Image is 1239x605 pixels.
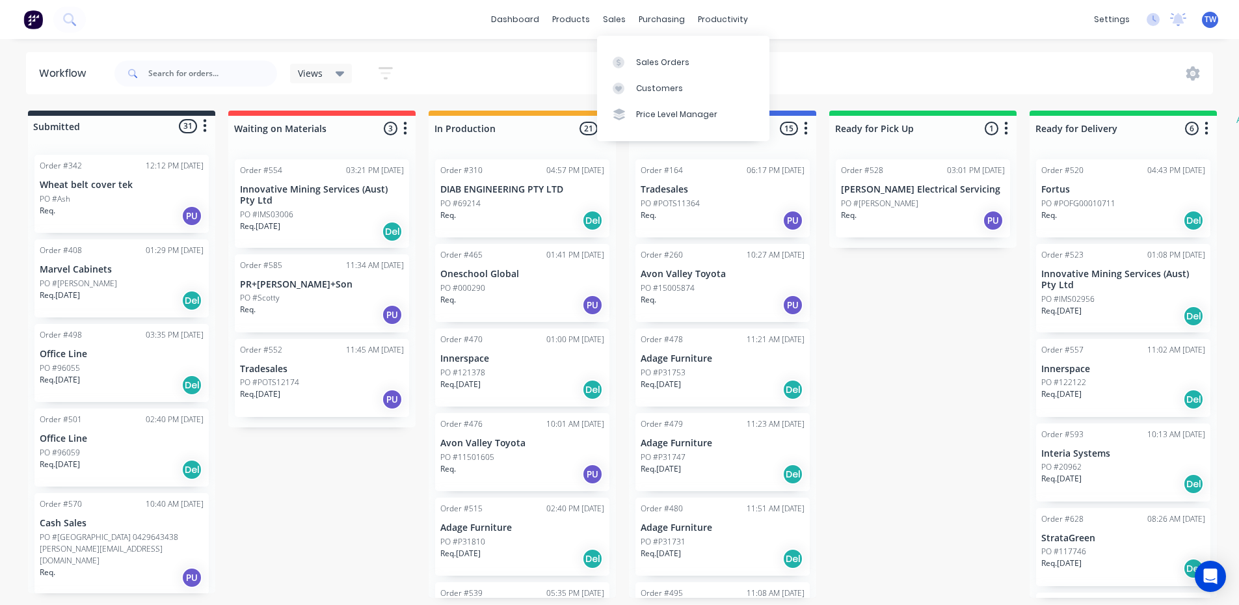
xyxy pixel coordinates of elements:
div: Order #59310:13 AM [DATE]Interia SystemsPO #20962Req.[DATE]Del [1036,423,1210,502]
p: Req. [DATE] [641,463,681,475]
div: Order #628 [1041,513,1084,525]
div: 01:41 PM [DATE] [546,249,604,261]
div: 11:51 AM [DATE] [747,503,805,515]
div: Order #515 [440,503,483,515]
p: Req. [1041,209,1057,221]
span: Views [298,66,323,80]
p: Req. [440,294,456,306]
p: Avon Valley Toyota [641,269,805,280]
div: Sales Orders [636,57,689,68]
div: Order #47911:23 AM [DATE]Adage FurniturePO #P31747Req.[DATE]Del [635,413,810,491]
div: Order #51502:40 PM [DATE]Adage FurniturePO #P31810Req.[DATE]Del [435,498,609,576]
p: Req. [DATE] [1041,388,1082,400]
div: Order #501 [40,414,82,425]
div: Order #495 [641,587,683,599]
p: Req. [641,209,656,221]
p: DIAB ENGINEERING PTY LTD [440,184,604,195]
div: Order #55711:02 AM [DATE]InnerspacePO #122122Req.[DATE]Del [1036,339,1210,417]
div: Order #585 [240,260,282,271]
div: 01:29 PM [DATE] [146,245,204,256]
p: PO #POTS12174 [240,377,299,388]
div: Del [1183,210,1204,231]
div: Del [1183,306,1204,327]
span: TW [1205,14,1216,25]
img: Factory [23,10,43,29]
p: PO #121378 [440,367,485,379]
div: Del [181,290,202,311]
div: PU [181,567,202,588]
div: Order #528 [841,165,883,176]
p: PO #Ash [40,193,70,205]
p: Innerspace [1041,364,1205,375]
p: PO #96059 [40,447,80,459]
div: Order #342 [40,160,82,172]
p: PO #POFG00010711 [1041,198,1115,209]
div: PU [382,389,403,410]
div: Order #498 [40,329,82,341]
div: Open Intercom Messenger [1195,561,1226,592]
p: PO #96055 [40,362,80,374]
div: Order #470 [440,334,483,345]
p: Req. [40,567,55,578]
div: Order #310 [440,165,483,176]
p: Adage Furniture [440,522,604,533]
div: Order #478 [641,334,683,345]
div: Order #260 [641,249,683,261]
div: Order #408 [40,245,82,256]
p: Tradesales [240,364,404,375]
div: Order #31004:57 PM [DATE]DIAB ENGINEERING PTY LTDPO #69214Req.Del [435,159,609,237]
p: PO #000290 [440,282,485,294]
div: Del [782,548,803,569]
div: Workflow [39,66,92,81]
div: Order #16406:17 PM [DATE]TradesalesPO #POTS11364Req.PU [635,159,810,237]
p: PO #P31810 [440,536,485,548]
p: PO #117746 [1041,546,1086,558]
p: Req. [841,209,857,221]
div: sales [596,10,632,29]
div: 01:00 PM [DATE] [546,334,604,345]
p: PO #P31747 [641,451,686,463]
div: Order #479 [641,418,683,430]
p: Req. [440,209,456,221]
div: Order #554 [240,165,282,176]
a: Price Level Manager [597,101,769,128]
div: Del [582,210,603,231]
input: Search for orders... [148,60,277,87]
div: Del [1183,389,1204,410]
p: PO #POTS11364 [641,198,700,209]
p: [PERSON_NAME] Electrical Servicing [841,184,1005,195]
div: 06:17 PM [DATE] [747,165,805,176]
p: PO #122122 [1041,377,1086,388]
div: PU [782,295,803,316]
div: Del [582,379,603,400]
div: Order #48011:51 AM [DATE]Adage FurniturePO #P31731Req.[DATE]Del [635,498,810,576]
div: Order #52803:01 PM [DATE][PERSON_NAME] Electrical ServicingPO #[PERSON_NAME]Req.PU [836,159,1010,237]
div: productivity [691,10,754,29]
p: Office Line [40,433,204,444]
div: Order #480 [641,503,683,515]
div: Order #34212:12 PM [DATE]Wheat belt cover tekPO #AshReq.PU [34,155,209,233]
div: 05:35 PM [DATE] [546,587,604,599]
div: Order #47811:21 AM [DATE]Adage FurniturePO #P31753Req.[DATE]Del [635,329,810,407]
div: Order #52004:43 PM [DATE]FortusPO #POFG00010711Req.Del [1036,159,1210,237]
div: Order #593 [1041,429,1084,440]
p: PO #IMS03006 [240,209,293,221]
p: PR+[PERSON_NAME]+Son [240,279,404,290]
p: Req. [DATE] [440,548,481,559]
div: Order #164 [641,165,683,176]
div: PU [582,464,603,485]
p: PO #Scotty [240,292,280,304]
p: Adage Furniture [641,353,805,364]
div: 03:35 PM [DATE] [146,329,204,341]
div: 03:01 PM [DATE] [947,165,1005,176]
div: Order #570 [40,498,82,510]
div: Del [382,221,403,242]
p: Interia Systems [1041,448,1205,459]
div: Del [582,548,603,569]
div: Order #552 [240,344,282,356]
p: Wheat belt cover tek [40,180,204,191]
p: Oneschool Global [440,269,604,280]
div: 10:40 AM [DATE] [146,498,204,510]
div: Del [782,379,803,400]
div: Del [181,375,202,396]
